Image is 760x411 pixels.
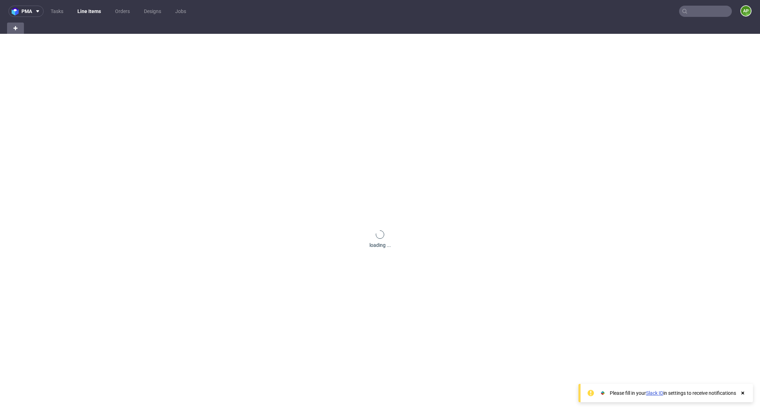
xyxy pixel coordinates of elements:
a: Orders [111,6,134,17]
a: Designs [140,6,165,17]
button: pma [8,6,44,17]
img: logo [12,7,21,15]
a: Line Items [73,6,105,17]
figcaption: AP [741,6,751,16]
a: Slack ID [646,390,663,396]
img: Slack [599,390,606,397]
div: loading ... [369,242,391,249]
a: Tasks [46,6,68,17]
a: Jobs [171,6,190,17]
span: pma [21,9,32,14]
div: Please fill in your in settings to receive notifications [610,390,736,397]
